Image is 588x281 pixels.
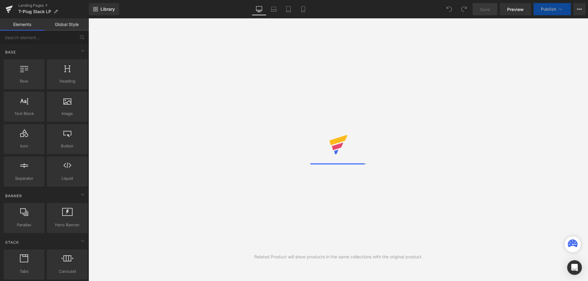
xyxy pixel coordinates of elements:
span: Icon [6,143,43,149]
div: Open Intercom Messenger [567,260,582,275]
a: Global Style [44,18,89,31]
span: Image [49,110,86,117]
span: Text Block [6,110,43,117]
a: Laptop [266,3,281,15]
button: More [573,3,586,15]
a: Preview [500,3,531,15]
span: Carousel [49,268,86,275]
a: Desktop [252,3,266,15]
span: Tabs [6,268,43,275]
a: Tablet [281,3,296,15]
span: Base [5,49,17,55]
div: Related Product will show products in the same collections with the original product. [254,253,423,260]
a: Mobile [296,3,311,15]
span: Publish [541,7,556,12]
span: Button [49,143,86,149]
span: Heading [49,78,86,84]
a: New Library [89,3,119,15]
button: Publish [533,3,571,15]
button: Redo [458,3,470,15]
span: Hero Banner [49,222,86,228]
span: Parallax [6,222,43,228]
a: Landing Pages [18,3,89,8]
button: Undo [443,3,455,15]
span: Preview [507,6,524,13]
span: Save [480,6,490,13]
span: Liquid [49,175,86,182]
span: Library [100,6,115,12]
span: Separator [6,175,43,182]
span: Row [6,78,43,84]
span: Stack [5,239,20,245]
span: Banner [5,193,23,199]
span: T-Plug Stack LP [18,9,51,14]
